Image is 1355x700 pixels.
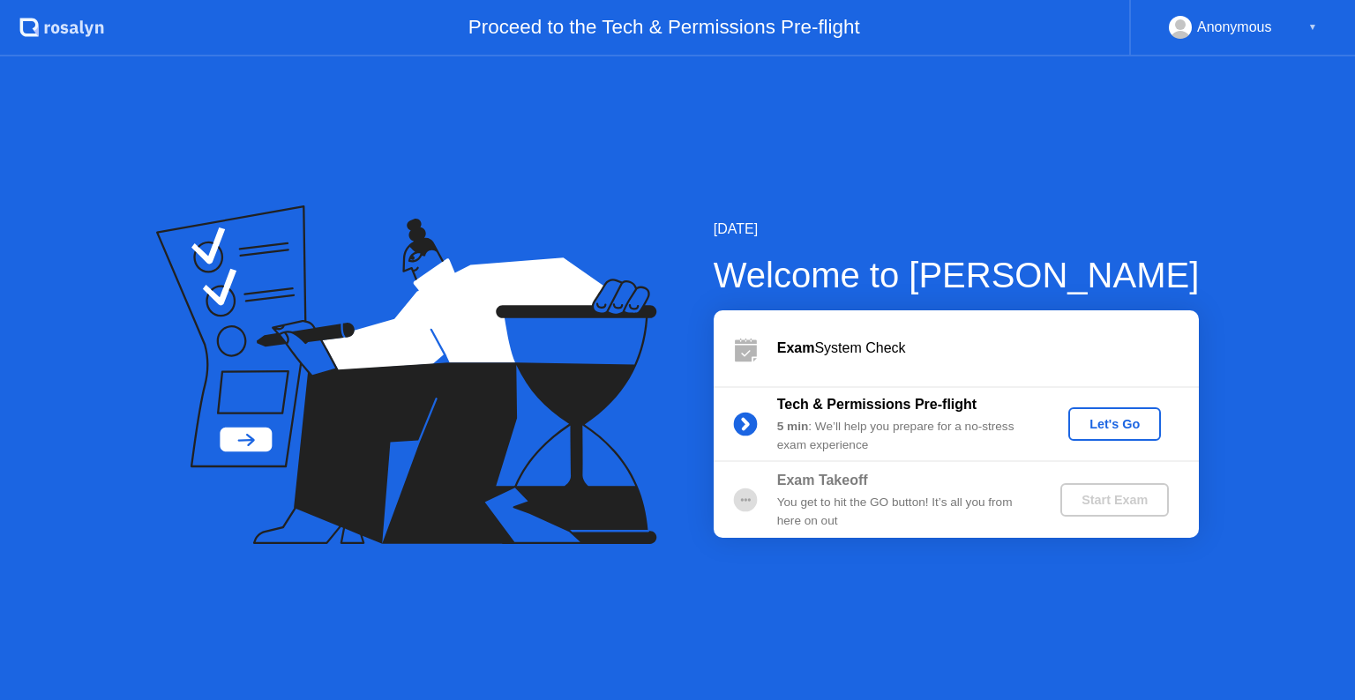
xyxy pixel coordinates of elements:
div: : We’ll help you prepare for a no-stress exam experience [777,418,1031,454]
b: Tech & Permissions Pre-flight [777,397,977,412]
div: ▼ [1308,16,1317,39]
div: Let's Go [1075,417,1154,431]
b: Exam [777,340,815,355]
button: Start Exam [1060,483,1169,517]
div: Start Exam [1067,493,1162,507]
div: [DATE] [714,219,1200,240]
div: System Check [777,338,1199,359]
b: 5 min [777,420,809,433]
b: Exam Takeoff [777,473,868,488]
div: Welcome to [PERSON_NAME] [714,249,1200,302]
div: You get to hit the GO button! It’s all you from here on out [777,494,1031,530]
button: Let's Go [1068,407,1161,441]
div: Anonymous [1197,16,1272,39]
